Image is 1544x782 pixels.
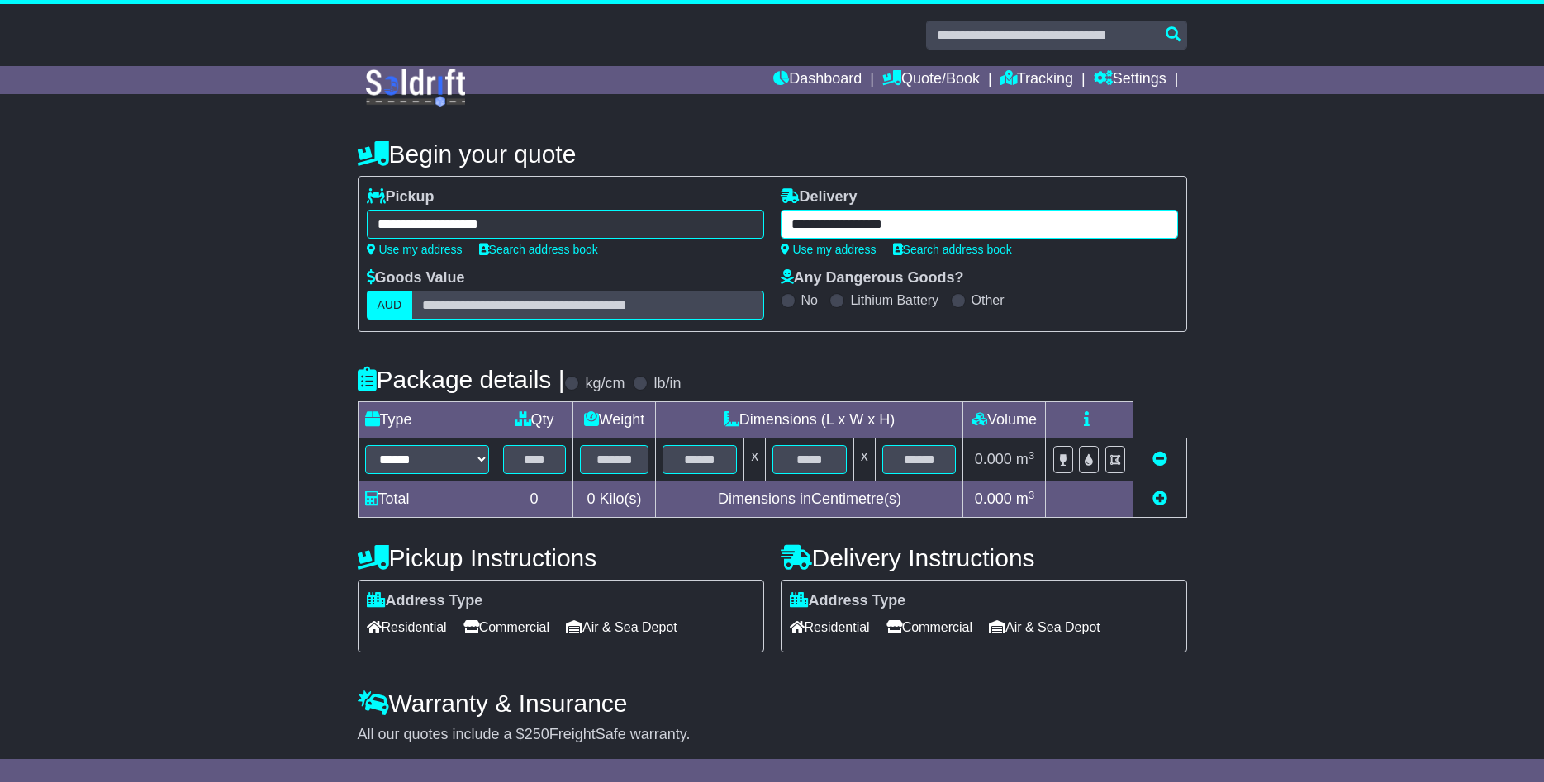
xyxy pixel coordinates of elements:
label: Address Type [367,592,483,610]
td: 0 [496,481,572,518]
span: 0.000 [975,491,1012,507]
span: Commercial [886,614,972,640]
a: Remove this item [1152,451,1167,467]
td: Weight [572,402,656,438]
span: 0 [587,491,595,507]
h4: Warranty & Insurance [358,690,1187,717]
label: Lithium Battery [850,292,938,308]
a: Search address book [479,243,598,256]
a: Tracking [1000,66,1073,94]
label: Address Type [790,592,906,610]
span: Air & Sea Depot [989,614,1100,640]
span: Residential [790,614,870,640]
td: Dimensions in Centimetre(s) [656,481,963,518]
a: Use my address [367,243,463,256]
label: Delivery [781,188,858,206]
sup: 3 [1029,449,1035,462]
a: Search address book [893,243,1012,256]
div: All our quotes include a $ FreightSafe warranty. [358,726,1187,744]
td: Volume [963,402,1046,438]
td: Dimensions (L x W x H) [656,402,963,438]
label: AUD [367,291,413,320]
sup: 3 [1029,489,1035,501]
h4: Package details | [358,366,565,393]
a: Settings [1094,66,1166,94]
label: kg/cm [585,375,625,393]
td: Kilo(s) [572,481,656,518]
label: Other [972,292,1005,308]
label: Any Dangerous Goods? [781,269,964,287]
label: lb/in [653,375,681,393]
td: Qty [496,402,572,438]
span: 0.000 [975,451,1012,467]
a: Dashboard [773,66,862,94]
span: m [1016,491,1035,507]
label: Goods Value [367,269,465,287]
td: x [853,438,875,481]
span: Air & Sea Depot [566,614,677,640]
td: Total [358,481,496,518]
a: Quote/Book [882,66,980,94]
span: Residential [367,614,447,640]
a: Use my address [781,243,877,256]
h4: Delivery Instructions [781,544,1187,571]
label: No [801,292,818,308]
span: m [1016,451,1035,467]
h4: Pickup Instructions [358,544,764,571]
span: 250 [525,726,549,742]
td: x [744,438,766,481]
a: Add new item [1152,491,1167,507]
span: Commercial [463,614,549,640]
h4: Begin your quote [358,140,1187,168]
td: Type [358,402,496,438]
label: Pickup [367,188,435,206]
